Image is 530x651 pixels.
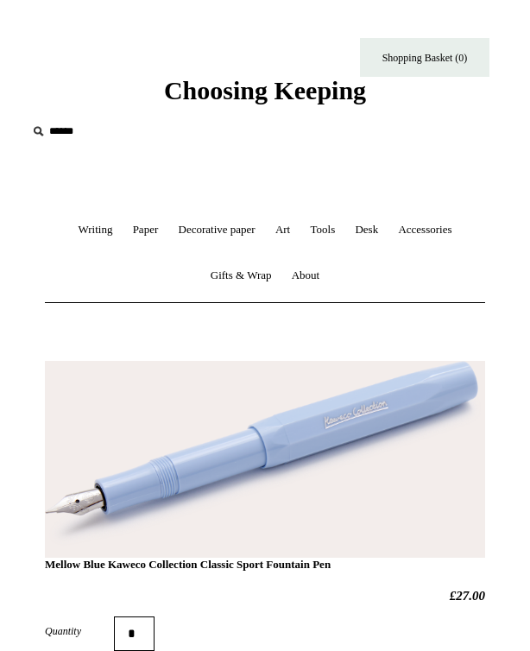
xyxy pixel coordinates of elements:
[360,38,489,77] a: Shopping Basket (0)
[170,207,264,253] a: Decorative paper
[267,207,299,253] a: Art
[45,361,485,558] img: Mellow Blue Kaweco Collection Classic Sport Fountain Pen
[124,207,167,253] a: Paper
[69,207,121,253] a: Writing
[45,623,114,639] label: Quantity
[45,588,485,604] h2: £27.00
[389,207,460,253] a: Accessories
[346,207,387,253] a: Desk
[202,253,281,299] a: Gifts & Wrap
[283,253,329,299] a: About
[164,76,366,104] span: Choosing Keeping
[45,391,485,571] h1: Mellow Blue Kaweco Collection Classic Sport Fountain Pen
[301,207,344,253] a: Tools
[164,90,366,102] a: Choosing Keeping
